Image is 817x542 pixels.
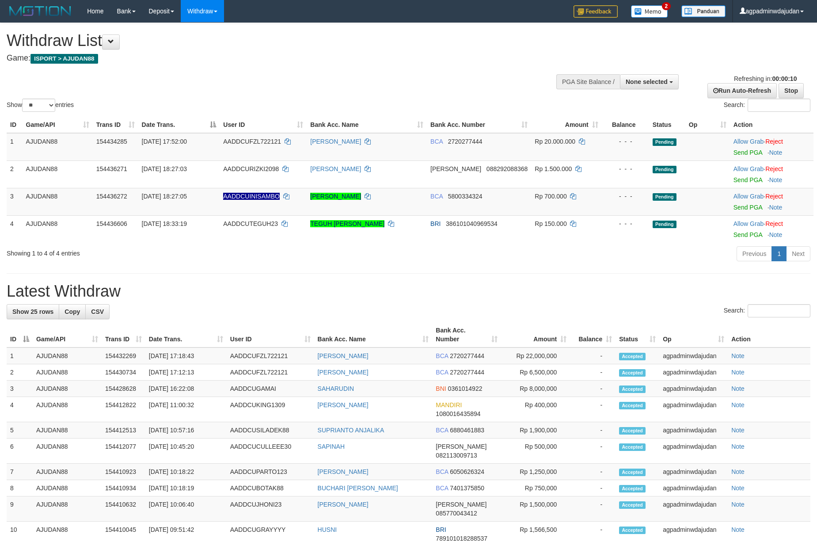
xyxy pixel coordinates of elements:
a: Send PGA [733,231,762,238]
a: Reject [765,193,783,200]
span: [DATE] 17:52:00 [142,138,187,145]
span: BNI [436,385,446,392]
span: Pending [653,221,676,228]
span: Pending [653,166,676,173]
td: AJUDAN88 [33,347,102,364]
img: MOTION_logo.png [7,4,74,18]
a: Note [769,231,783,238]
span: Copy 386101040969534 to clipboard [446,220,498,227]
a: Next [786,246,810,261]
td: 3 [7,188,23,215]
a: Note [769,149,783,156]
td: Rp 22,000,000 [501,347,570,364]
td: 3 [7,381,33,397]
label: Search: [724,304,810,317]
span: Pending [653,138,676,146]
td: AJUDAN88 [33,439,102,464]
td: - [570,381,616,397]
button: None selected [620,74,679,89]
td: AJUDAN88 [33,397,102,422]
td: [DATE] 10:57:16 [145,422,227,439]
td: AJUDAN88 [23,215,93,243]
td: 154410632 [102,496,145,522]
a: [PERSON_NAME] [318,369,369,376]
img: panduan.png [681,5,726,17]
td: [DATE] 10:18:22 [145,464,227,480]
a: HUSNI [318,526,337,533]
td: AJUDAN88 [33,496,102,522]
th: Balance: activate to sort column ascending [570,322,616,347]
div: Showing 1 to 4 of 4 entries [7,245,334,258]
select: Showentries [22,99,55,112]
span: CSV [91,308,104,315]
a: [PERSON_NAME] [310,193,361,200]
span: Accepted [619,353,646,360]
td: · [730,215,813,243]
td: [DATE] 10:45:20 [145,439,227,464]
span: [PERSON_NAME] [436,501,486,508]
a: Note [731,468,745,475]
span: BCA [436,352,448,359]
span: Copy 5800334324 to clipboard [448,193,483,200]
span: Copy 789101018288537 to clipboard [436,535,487,542]
td: - [570,422,616,439]
span: [PERSON_NAME] [430,165,481,172]
a: Send PGA [733,204,762,211]
a: Copy [59,304,86,319]
span: Copy 0361014922 to clipboard [448,385,483,392]
td: Rp 6,500,000 [501,364,570,381]
td: 6 [7,439,33,464]
span: [PERSON_NAME] [436,443,486,450]
td: AJUDAN88 [33,464,102,480]
a: Note [731,427,745,434]
td: 2 [7,364,33,381]
span: Copy 2720277444 to clipboard [450,352,484,359]
th: Date Trans.: activate to sort column descending [138,117,220,133]
div: PGA Site Balance / [556,74,620,89]
span: Accepted [619,386,646,393]
td: agpadminwdajudan [659,381,728,397]
a: [PERSON_NAME] [318,401,369,408]
td: 154410934 [102,480,145,496]
input: Search: [748,304,810,317]
h4: Game: [7,54,536,63]
td: Rp 1,900,000 [501,422,570,439]
span: AADDCUFZL722121 [223,138,281,145]
td: agpadminwdajudan [659,364,728,381]
td: 154410923 [102,464,145,480]
span: Accepted [619,402,646,409]
th: Action [728,322,810,347]
td: - [570,464,616,480]
td: Rp 500,000 [501,439,570,464]
td: · [730,160,813,188]
label: Show entries [7,99,74,112]
td: 4 [7,215,23,243]
td: AJUDAN88 [33,381,102,397]
td: AADDCUSILADEK88 [227,422,314,439]
th: Status [649,117,685,133]
td: AJUDAN88 [23,160,93,188]
td: · [730,133,813,161]
a: SUPRIANTO ANJALIKA [318,427,384,434]
th: ID [7,117,23,133]
h1: Latest Withdraw [7,282,810,300]
span: 154436606 [96,220,127,227]
th: Balance [602,117,649,133]
td: Rp 400,000 [501,397,570,422]
td: agpadminwdajudan [659,496,728,522]
td: AADDCUFZL722121 [227,364,314,381]
span: 154436272 [96,193,127,200]
th: Amount: activate to sort column ascending [531,117,601,133]
td: AJUDAN88 [23,133,93,161]
a: Previous [737,246,772,261]
span: Accepted [619,501,646,509]
div: - - - [605,219,646,228]
a: Allow Grab [733,138,764,145]
div: - - - [605,192,646,201]
td: AADDCUKING1309 [227,397,314,422]
span: Copy 088292088368 to clipboard [486,165,528,172]
span: BCA [436,427,448,434]
span: Accepted [619,469,646,476]
a: [PERSON_NAME] [318,501,369,508]
span: Accepted [619,527,646,534]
